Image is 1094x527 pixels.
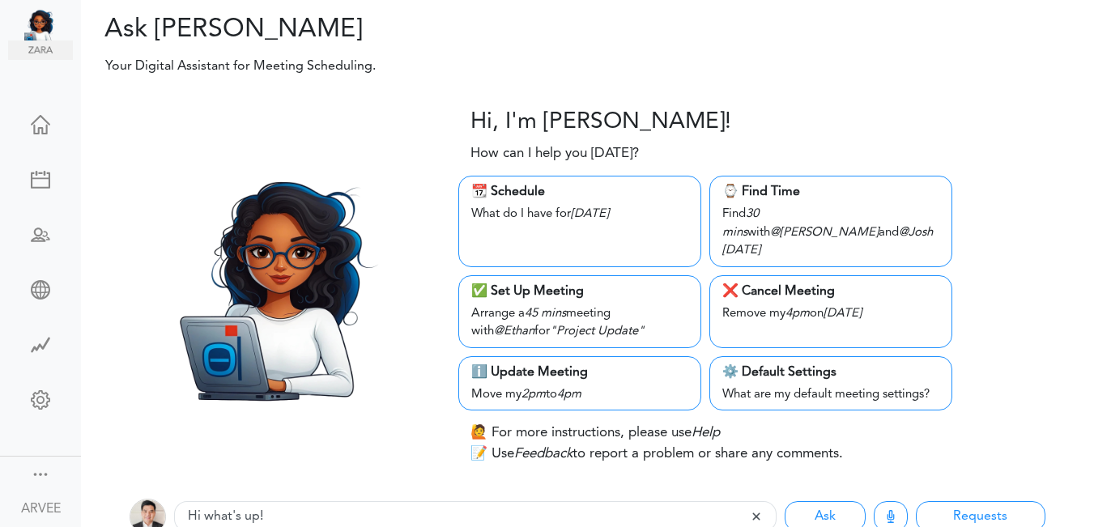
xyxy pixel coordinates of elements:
div: Schedule Team Meeting [8,225,73,241]
p: 📝 Use to report a problem or share any comments. [470,444,843,465]
p: How can I help you [DATE]? [470,143,639,164]
div: ✅ Set Up Meeting [471,282,688,301]
i: @Ethan [494,325,534,338]
div: What do I have for [471,202,688,224]
i: 2pm [521,389,546,401]
img: zara.png [8,40,73,60]
div: New Meeting [8,170,73,186]
i: @[PERSON_NAME] [770,227,879,239]
div: Remove my on [722,301,939,324]
i: [DATE] [571,208,609,220]
a: Change side menu [31,465,50,487]
i: "Project Update" [550,325,645,338]
a: Change Settings [8,382,73,421]
img: Unified Global - Powered by TEAMCAL AI [24,8,73,40]
div: ⚙️ Default Settings [722,363,939,382]
h3: Hi, I'm [PERSON_NAME]! [470,109,731,137]
div: ARVEE [21,499,61,519]
img: Zara.png [145,158,402,415]
div: Share Meeting Link [8,280,73,296]
div: Arrange a meeting with for [471,301,688,342]
i: Feedback [514,447,573,461]
a: ARVEE [2,489,79,525]
div: 📆 Schedule [471,182,688,202]
div: ⌚️ Find Time [722,182,939,202]
h2: Ask [PERSON_NAME] [93,15,576,45]
i: 30 mins [722,208,759,239]
i: 4pm [785,308,810,320]
i: @Josh [899,227,933,239]
i: 45 mins [525,308,566,320]
i: Help [692,426,720,440]
div: Home [8,115,73,131]
div: Change Settings [8,390,73,406]
div: ❌ Cancel Meeting [722,282,939,301]
i: [DATE] [824,308,862,320]
div: What are my default meeting settings? [722,382,939,405]
div: Find with and [722,202,939,261]
p: 🙋 For more instructions, please use [470,423,720,444]
p: Your Digital Assistant for Meeting Scheduling. [94,57,803,76]
div: Show menu and text [31,465,50,481]
div: Move my to [471,382,688,405]
i: 4pm [557,389,581,401]
div: Time Saved [8,335,73,351]
div: ℹ️ Update Meeting [471,363,688,382]
i: [DATE] [722,244,760,257]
